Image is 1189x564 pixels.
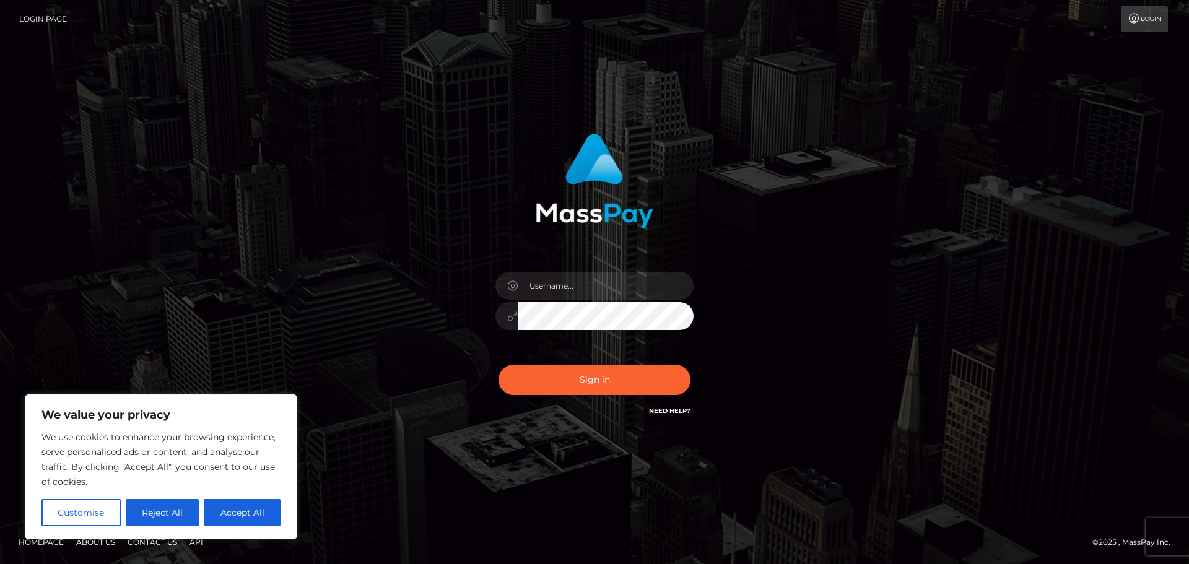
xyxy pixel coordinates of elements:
[185,532,208,552] a: API
[1121,6,1168,32] a: Login
[25,394,297,539] div: We value your privacy
[41,430,281,489] p: We use cookies to enhance your browsing experience, serve personalised ads or content, and analys...
[204,499,281,526] button: Accept All
[536,134,653,228] img: MassPay Login
[41,499,121,526] button: Customise
[649,407,690,415] a: Need Help?
[123,532,182,552] a: Contact Us
[19,6,67,32] a: Login Page
[126,499,199,526] button: Reject All
[1092,536,1180,549] div: © 2025 , MassPay Inc.
[41,407,281,422] p: We value your privacy
[71,532,120,552] a: About Us
[518,272,694,300] input: Username...
[14,532,69,552] a: Homepage
[499,365,690,395] button: Sign in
